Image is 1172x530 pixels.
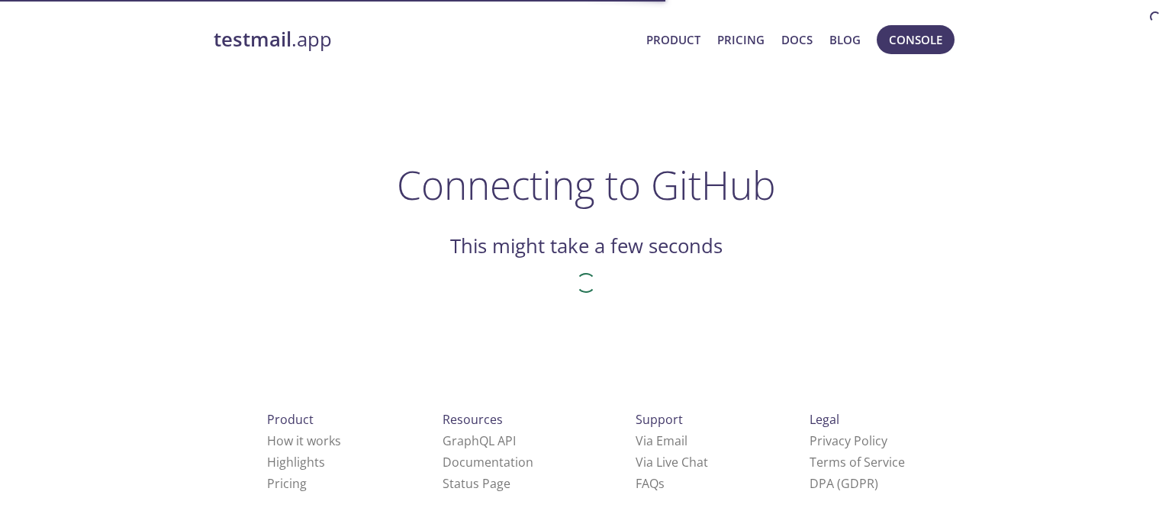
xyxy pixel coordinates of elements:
[267,475,307,492] a: Pricing
[267,411,314,428] span: Product
[214,26,291,53] strong: testmail
[443,475,510,492] a: Status Page
[889,30,942,50] span: Console
[877,25,955,54] button: Console
[717,30,765,50] a: Pricing
[214,27,634,53] a: testmail.app
[829,30,861,50] a: Blog
[636,454,708,471] a: Via Live Chat
[636,475,665,492] a: FAQ
[810,454,905,471] a: Terms of Service
[267,432,341,449] a: How it works
[658,475,665,492] span: s
[636,432,687,449] a: Via Email
[810,475,878,492] a: DPA (GDPR)
[267,454,325,471] a: Highlights
[443,411,503,428] span: Resources
[450,233,723,259] h2: This might take a few seconds
[443,432,516,449] a: GraphQL API
[810,411,839,428] span: Legal
[781,30,813,50] a: Docs
[397,162,776,207] h1: Connecting to GitHub
[646,30,700,50] a: Product
[443,454,533,471] a: Documentation
[636,411,683,428] span: Support
[810,432,887,449] a: Privacy Policy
